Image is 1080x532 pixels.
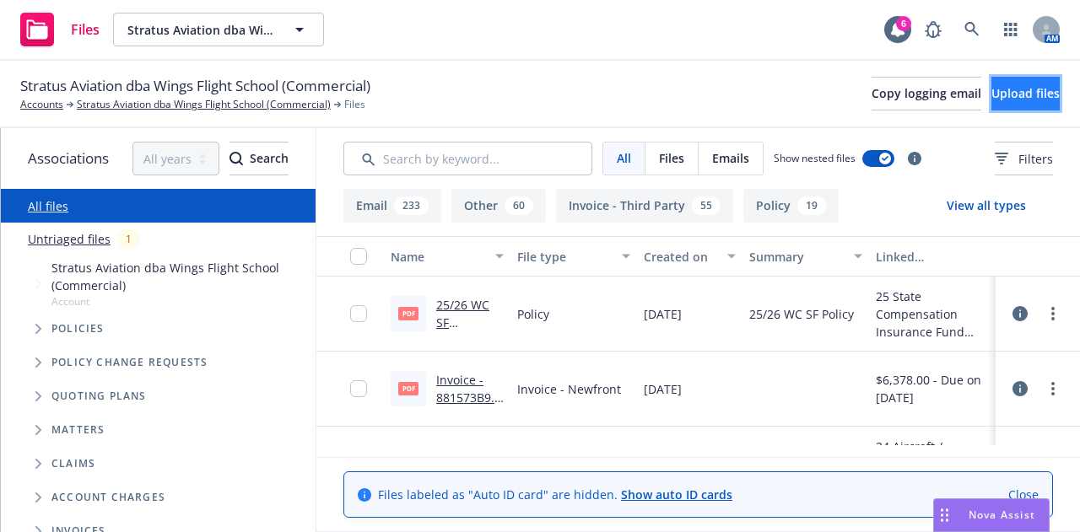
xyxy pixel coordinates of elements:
[20,75,370,97] span: Stratus Aviation dba Wings Flight School (Commercial)
[384,236,510,277] button: Name
[617,149,631,167] span: All
[344,97,365,112] span: Files
[621,486,732,502] a: Show auto ID cards
[994,13,1028,46] a: Switch app
[28,198,68,214] a: All files
[1043,379,1063,399] a: more
[51,324,105,334] span: Policies
[51,259,309,294] span: Stratus Aviation dba Wings Flight School (Commercial)
[991,85,1060,101] span: Upload files
[749,305,854,323] span: 25/26 WC SF Policy
[436,297,491,348] a: 25/26 WC SF Policy.pdf
[517,305,549,323] span: Policy
[644,248,717,266] div: Created on
[229,142,289,175] button: SearchSearch
[896,16,911,31] div: 6
[343,142,592,175] input: Search by keyword...
[350,380,367,397] input: Toggle Row Selected
[391,248,485,266] div: Name
[350,248,367,265] input: Select all
[229,152,243,165] svg: Search
[876,438,989,491] div: 24 Aircraft / Aviation - WINGS FLIGHT SCHOOL DBA STRATUS AVIATION, LLC
[774,151,856,165] span: Show nested files
[51,294,309,309] span: Account
[436,372,502,423] a: Invoice - 881573B9.pdf
[117,229,140,249] div: 1
[995,150,1053,168] span: Filters
[28,148,109,169] span: Associations
[876,287,989,341] div: 25 State Compensation Insurance Fund (SCIF)
[920,189,1053,223] button: View all types
[712,149,749,167] span: Emails
[969,508,1035,522] span: Nova Assist
[995,142,1053,175] button: Filters
[77,97,331,112] a: Stratus Aviation dba Wings Flight School (Commercial)
[517,380,621,398] span: Invoice - Newfront
[933,498,1050,532] button: Nova Assist
[378,486,732,503] span: Files labeled as "Auto ID card" are hidden.
[51,391,147,401] span: Quoting plans
[644,380,682,398] span: [DATE]
[51,459,95,469] span: Claims
[749,248,844,266] div: Summary
[797,196,826,215] div: 19
[556,189,733,223] button: Invoice - Third Party
[872,85,981,101] span: Copy logging email
[51,492,165,502] span: Account charges
[510,236,637,277] button: File type
[872,77,981,110] button: Copy logging email
[916,13,950,46] a: Report a Bug
[517,248,612,266] div: File type
[51,357,208,368] span: Policy change requests
[451,189,546,223] button: Other
[20,97,63,112] a: Accounts
[394,196,429,215] div: 233
[1008,486,1039,503] a: Close
[127,21,273,39] span: Stratus Aviation dba Wings Flight School (Commercial)
[113,13,324,46] button: Stratus Aviation dba Wings Flight School (Commercial)
[876,371,989,406] div: $6,378.00 - Due on [DATE]
[1043,304,1063,324] a: more
[229,142,289,175] div: Search
[876,248,989,266] div: Linked associations
[51,425,105,435] span: Matters
[692,196,721,215] div: 55
[644,305,682,323] span: [DATE]
[742,236,869,277] button: Summary
[398,307,418,320] span: pdf
[350,305,367,322] input: Toggle Row Selected
[505,196,533,215] div: 60
[637,236,742,277] button: Created on
[991,77,1060,110] button: Upload files
[13,6,106,53] a: Files
[869,236,996,277] button: Linked associations
[743,189,839,223] button: Policy
[28,230,111,248] a: Untriaged files
[934,499,955,531] div: Drag to move
[398,382,418,395] span: pdf
[955,13,989,46] a: Search
[71,23,100,36] span: Files
[343,189,441,223] button: Email
[1018,150,1053,168] span: Filters
[659,149,684,167] span: Files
